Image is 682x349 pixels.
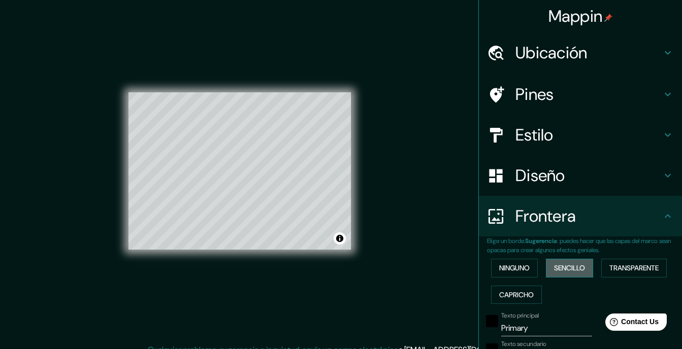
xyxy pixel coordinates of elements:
[499,289,534,301] font: Capricho
[515,125,662,145] h4: Estilo
[491,286,542,304] button: Capricho
[601,259,667,277] button: Transparente
[609,262,659,274] font: Transparente
[592,309,671,338] iframe: Help widget launcher
[515,165,662,186] h4: Diseño
[479,74,682,115] div: Pines
[501,340,546,348] label: Texto secundario
[546,259,593,277] button: Sencillo
[515,84,662,104] h4: Pines
[487,236,682,255] p: Elige un borde. : puedes hacer que las capas del marco sean opacas para crear algunos efectos gen...
[486,315,498,327] button: negro
[525,237,557,245] b: Sugerencia
[491,259,538,277] button: Ninguno
[548,6,603,27] font: Mappin
[604,14,612,22] img: pin-icon.png
[479,32,682,73] div: Ubicación
[479,196,682,236] div: Frontera
[334,232,346,245] button: Alternar atribución
[554,262,585,274] font: Sencillo
[515,43,662,63] h4: Ubicación
[515,206,662,226] h4: Frontera
[479,155,682,196] div: Diseño
[501,311,539,320] label: Texto principal
[479,115,682,155] div: Estilo
[499,262,530,274] font: Ninguno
